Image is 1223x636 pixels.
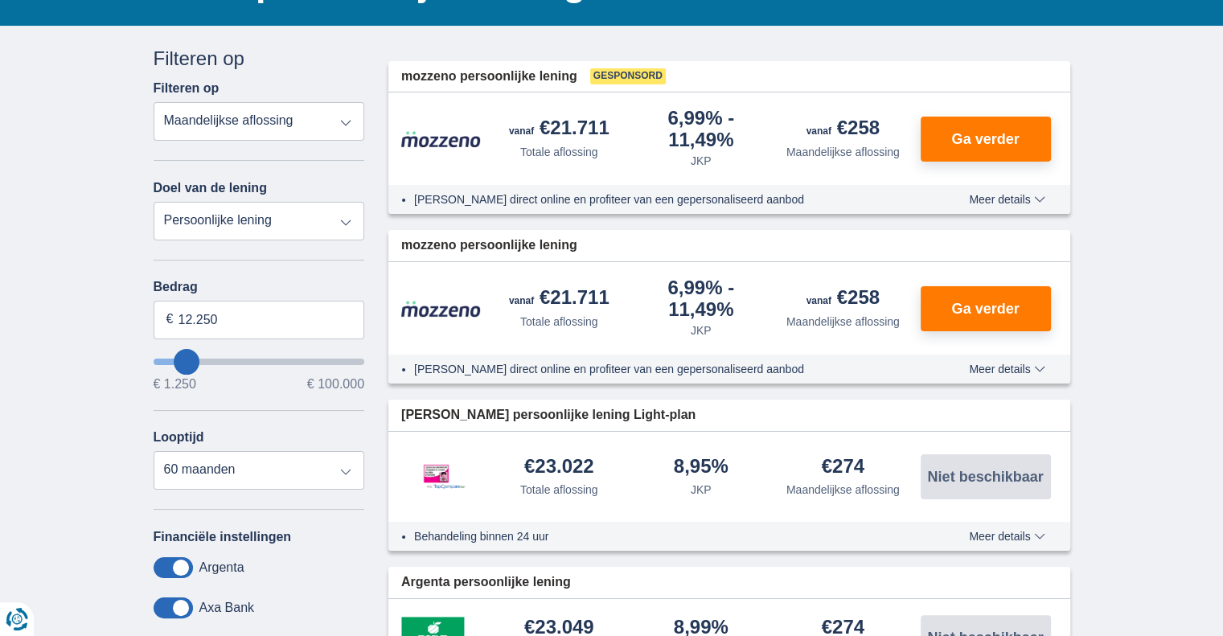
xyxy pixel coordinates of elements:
span: mozzeno persoonlijke lening [401,68,577,86]
label: Axa Bank [199,601,254,615]
button: Ga verder [921,286,1051,331]
li: Behandeling binnen 24 uur [414,528,910,544]
img: product.pl.alt Mozzeno [401,130,482,148]
span: mozzeno persoonlijke lening [401,236,577,255]
span: Niet beschikbaar [927,470,1043,484]
li: [PERSON_NAME] direct online en profiteer van een gepersonaliseerd aanbod [414,191,910,207]
button: Meer details [957,363,1057,375]
div: Totale aflossing [520,314,598,330]
div: Filteren op [154,45,365,72]
input: wantToBorrow [154,359,365,365]
span: € 1.250 [154,378,196,391]
span: Argenta persoonlijke lening [401,573,571,592]
span: [PERSON_NAME] persoonlijke lening Light-plan [401,406,696,425]
div: €258 [806,118,880,141]
div: €274 [822,457,864,478]
label: Argenta [199,560,244,575]
div: JKP [691,482,712,498]
span: € 100.000 [307,378,364,391]
span: Gesponsord [590,68,666,84]
span: € [166,310,174,329]
div: €21.711 [509,288,609,310]
button: Niet beschikbaar [921,454,1051,499]
span: Meer details [969,194,1044,205]
label: Doel van de lening [154,181,267,195]
button: Ga verder [921,117,1051,162]
div: 8,95% [674,457,728,478]
span: Ga verder [951,302,1019,316]
label: Financiële instellingen [154,530,292,544]
label: Looptijd [154,430,204,445]
span: Meer details [969,363,1044,375]
div: Totale aflossing [520,482,598,498]
img: product.pl.alt Leemans Kredieten [401,448,482,506]
span: Meer details [969,531,1044,542]
button: Meer details [957,193,1057,206]
div: Totale aflossing [520,144,598,160]
label: Bedrag [154,280,365,294]
li: [PERSON_NAME] direct online en profiteer van een gepersonaliseerd aanbod [414,361,910,377]
label: Filteren op [154,81,220,96]
button: Meer details [957,530,1057,543]
div: €23.022 [524,457,594,478]
div: €258 [806,288,880,310]
div: Maandelijkse aflossing [786,482,900,498]
div: 6,99% [637,278,766,319]
span: Ga verder [951,132,1019,146]
div: Maandelijkse aflossing [786,314,900,330]
div: Maandelijkse aflossing [786,144,900,160]
div: 6,99% [637,109,766,150]
div: JKP [691,153,712,169]
div: JKP [691,322,712,339]
div: €21.711 [509,118,609,141]
img: product.pl.alt Mozzeno [401,300,482,318]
